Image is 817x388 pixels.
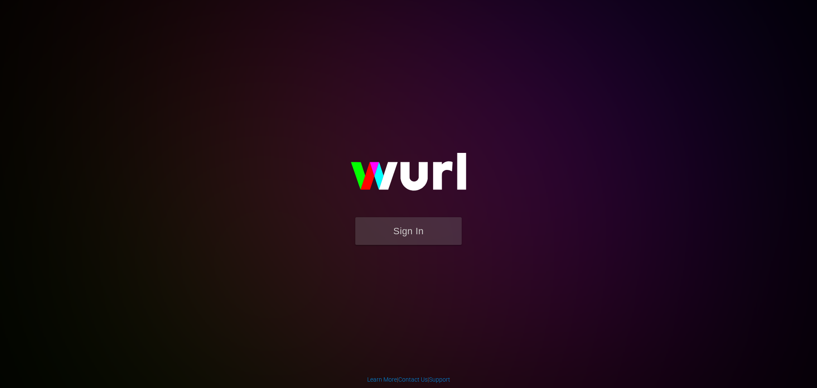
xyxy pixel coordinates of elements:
a: Support [429,376,450,383]
a: Learn More [367,376,397,383]
button: Sign In [355,217,462,245]
div: | | [367,375,450,384]
a: Contact Us [398,376,428,383]
img: wurl-logo-on-black-223613ac3d8ba8fe6dc639794a292ebdb59501304c7dfd60c99c58986ef67473.svg [323,135,494,217]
